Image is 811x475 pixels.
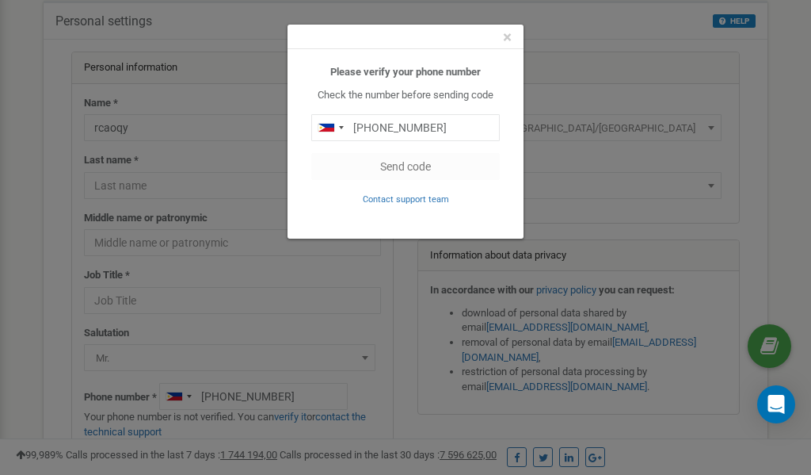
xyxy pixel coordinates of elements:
[363,193,449,205] a: Contact support team
[503,28,512,47] span: ×
[311,88,500,103] p: Check the number before sending code
[503,29,512,46] button: Close
[330,66,481,78] b: Please verify your phone number
[757,385,795,423] div: Open Intercom Messenger
[363,194,449,205] small: Contact support team
[312,115,348,140] div: Telephone country code
[311,153,500,180] button: Send code
[311,114,500,141] input: 0905 123 4567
